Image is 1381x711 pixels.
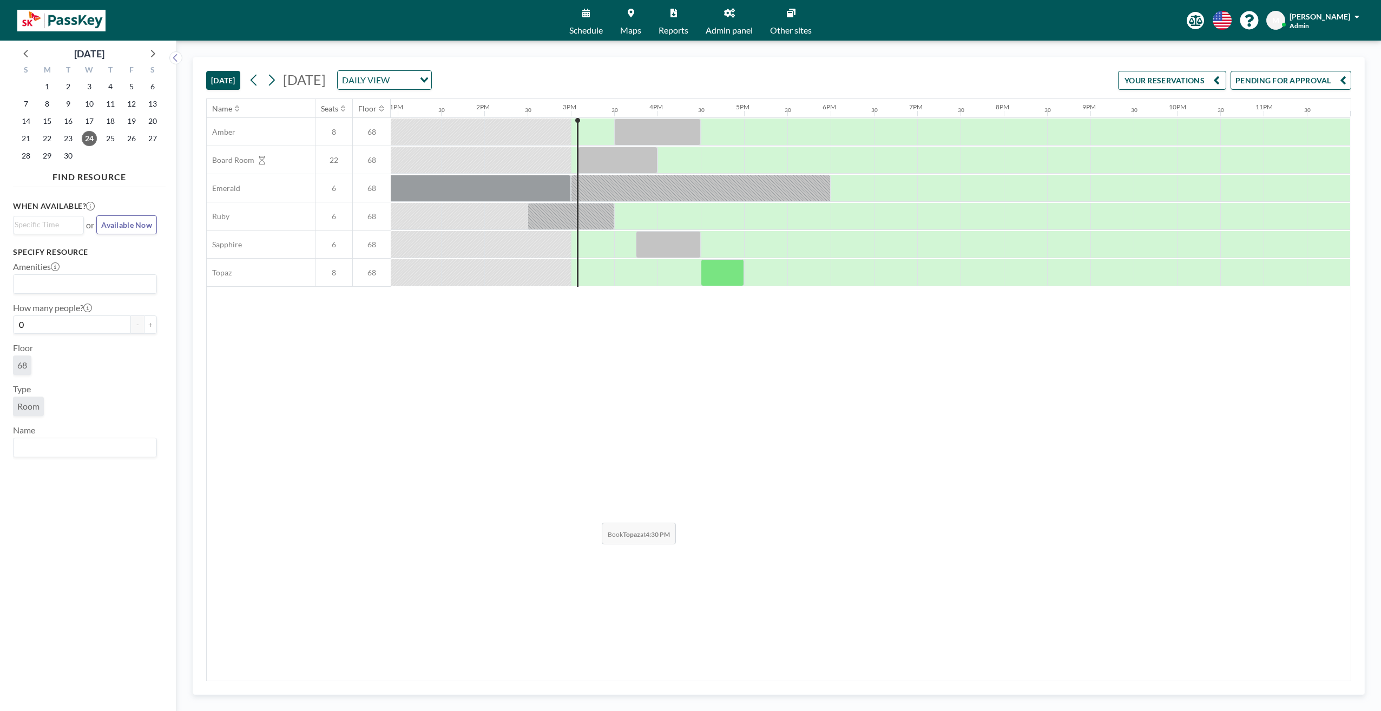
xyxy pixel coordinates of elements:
span: Admin [1290,22,1309,30]
div: 30 [871,107,878,114]
div: 30 [438,107,445,114]
label: Floor [13,343,33,353]
div: T [100,64,121,78]
span: 68 [17,360,27,371]
div: Name [212,104,232,114]
span: Friday, September 26, 2025 [124,131,139,146]
span: Sunday, September 28, 2025 [18,148,34,163]
div: F [121,64,142,78]
div: 30 [785,107,791,114]
span: Room [17,401,40,412]
span: Tuesday, September 30, 2025 [61,148,76,163]
span: Saturday, September 27, 2025 [145,131,160,146]
span: Topaz [207,268,232,278]
span: Wednesday, September 17, 2025 [82,114,97,129]
div: 30 [1044,107,1051,114]
input: Search for option [15,277,150,291]
span: Reports [659,26,688,35]
input: Search for option [15,440,150,455]
span: 68 [353,127,391,137]
span: 6 [315,240,352,249]
div: 10PM [1169,103,1186,111]
span: Monday, September 8, 2025 [40,96,55,111]
span: Monday, September 22, 2025 [40,131,55,146]
div: 2PM [476,103,490,111]
div: 30 [525,107,531,114]
span: Board Room [207,155,254,165]
label: Amenities [13,261,60,272]
span: Sunday, September 21, 2025 [18,131,34,146]
span: [PERSON_NAME] [1290,12,1350,21]
input: Search for option [393,73,413,87]
div: Search for option [14,275,156,293]
b: 4:30 PM [646,530,670,538]
span: Thursday, September 11, 2025 [103,96,118,111]
span: Monday, September 29, 2025 [40,148,55,163]
div: 7PM [909,103,923,111]
span: Schedule [569,26,603,35]
button: [DATE] [206,71,240,90]
span: Friday, September 12, 2025 [124,96,139,111]
span: Tuesday, September 23, 2025 [61,131,76,146]
span: Monday, September 1, 2025 [40,79,55,94]
span: M [1272,16,1279,25]
div: Seats [321,104,338,114]
div: 30 [1131,107,1137,114]
span: Thursday, September 4, 2025 [103,79,118,94]
span: DAILY VIEW [340,73,392,87]
span: 8 [315,127,352,137]
span: 6 [315,183,352,193]
span: Sunday, September 7, 2025 [18,96,34,111]
span: Thursday, September 25, 2025 [103,131,118,146]
div: 9PM [1082,103,1096,111]
span: Other sites [770,26,812,35]
span: Available Now [101,220,152,229]
div: S [142,64,163,78]
span: Tuesday, September 9, 2025 [61,96,76,111]
input: Search for option [15,219,77,231]
div: T [58,64,79,78]
div: S [16,64,37,78]
div: 4PM [649,103,663,111]
div: 6PM [823,103,836,111]
span: or [86,220,94,231]
span: 68 [353,155,391,165]
div: 30 [1218,107,1224,114]
div: 30 [958,107,964,114]
span: 22 [315,155,352,165]
div: M [37,64,58,78]
span: Emerald [207,183,240,193]
div: 5PM [736,103,749,111]
label: How many people? [13,302,92,313]
img: organization-logo [17,10,106,31]
span: Tuesday, September 2, 2025 [61,79,76,94]
div: Floor [358,104,377,114]
span: 68 [353,240,391,249]
span: Amber [207,127,235,137]
div: 3PM [563,103,576,111]
button: Available Now [96,215,157,234]
div: [DATE] [74,46,104,61]
div: Search for option [338,71,431,89]
span: Wednesday, September 24, 2025 [82,131,97,146]
button: - [131,315,144,334]
span: Saturday, September 13, 2025 [145,96,160,111]
div: 1PM [390,103,403,111]
span: [DATE] [283,71,326,88]
span: Maps [620,26,641,35]
span: 8 [315,268,352,278]
label: Type [13,384,31,394]
span: Wednesday, September 10, 2025 [82,96,97,111]
div: 30 [698,107,705,114]
div: 30 [611,107,618,114]
span: Friday, September 5, 2025 [124,79,139,94]
button: + [144,315,157,334]
span: Saturday, September 20, 2025 [145,114,160,129]
button: PENDING FOR APPROVAL [1231,71,1351,90]
div: 30 [1304,107,1311,114]
label: Name [13,425,35,436]
span: Book at [602,523,676,544]
h4: FIND RESOURCE [13,167,166,182]
span: 6 [315,212,352,221]
span: Thursday, September 18, 2025 [103,114,118,129]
